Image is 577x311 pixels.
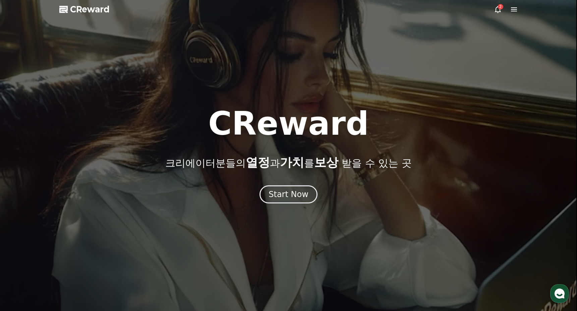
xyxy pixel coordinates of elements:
[70,4,110,15] span: CReward
[246,155,270,169] span: 열정
[314,155,338,169] span: 보상
[494,5,502,13] a: 2
[208,108,369,140] h1: CReward
[259,192,318,198] a: Start Now
[498,4,503,9] div: 2
[165,156,411,169] p: 크리에이터분들의 과 를 받을 수 있는 곳
[269,189,308,200] div: Start Now
[280,155,304,169] span: 가치
[259,185,318,203] button: Start Now
[59,4,110,15] a: CReward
